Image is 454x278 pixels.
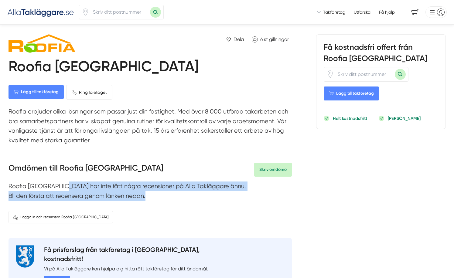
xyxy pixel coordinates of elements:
[82,8,89,16] span: Klicka för att använda din position.
[9,107,292,148] p: Roofia erbjuder olika lösningar som passar just din fastighet. Med över 8 000 utförda takarbeten ...
[264,36,289,42] span: st gillningar
[9,34,75,53] img: Roofia Göteborg logotyp
[44,245,208,265] h4: Få prisförslag från takföretag i [GEOGRAPHIC_DATA], kostnadsfritt!
[407,7,423,18] span: navigation-cart
[89,5,150,19] input: Skriv ditt postnummer
[324,86,379,100] : Lägg till takföretag
[9,163,163,177] h3: Omdömen till Roofia [GEOGRAPHIC_DATA]
[333,115,367,121] p: Helt kostnadsfritt
[9,181,292,204] p: Roofia [GEOGRAPHIC_DATA] har inte fått några recensioner på Alla Takläggare ännu. Bli den första ...
[260,36,263,42] span: 6
[79,89,107,96] span: Ring företaget
[150,7,161,18] button: Sök med postnummer
[224,34,246,44] a: Dela
[44,265,208,273] p: Vi på Alla Takläggare kan hjälpa dig hitta rätt takföretag för ditt ändamål.
[234,36,244,43] span: Dela
[326,70,334,78] svg: Pin / Karta
[7,7,74,17] img: Alla Takläggare
[379,9,395,15] span: Få hjälp
[66,85,112,100] a: Ring företaget
[324,42,438,67] h3: Få kostnadsfri offert från Roofia [GEOGRAPHIC_DATA]
[20,214,108,220] span: Logga in och recensera Roofia [GEOGRAPHIC_DATA]
[334,67,395,81] input: Skriv ditt postnummer
[249,34,292,44] a: Klicka för att gilla Roofia Göteborg
[388,115,421,121] p: [PERSON_NAME]
[254,163,292,177] a: Skriv omdöme
[9,85,64,99] : Lägg till takföretag
[354,9,370,15] a: Utforska
[9,58,199,78] h1: Roofia [GEOGRAPHIC_DATA]
[326,70,334,78] span: Klicka för att använda din position.
[82,8,89,16] svg: Pin / Karta
[9,211,113,223] a: Logga in och recensera Roofia [GEOGRAPHIC_DATA]
[395,69,406,80] button: Sök med postnummer
[323,9,345,15] span: Takföretag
